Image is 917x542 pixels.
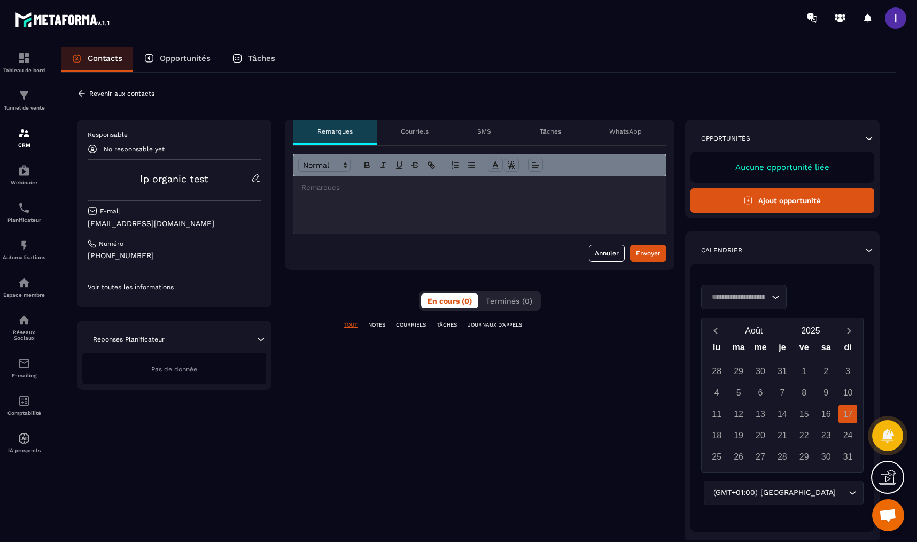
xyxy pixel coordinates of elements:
p: Tâches [540,127,561,136]
p: Contacts [88,53,122,63]
div: 20 [751,426,770,445]
p: IA prospects [3,447,45,453]
p: Webinaire [3,180,45,185]
img: formation [18,127,30,140]
div: 28 [773,447,791,466]
button: Previous month [706,323,726,338]
div: ve [793,340,815,359]
p: CRM [3,142,45,148]
a: automationsautomationsWebinaire [3,156,45,193]
a: formationformationTableau de bord [3,44,45,81]
p: Tableau de bord [3,67,45,73]
p: Réseaux Sociaux [3,329,45,341]
div: 24 [838,426,857,445]
p: Espace membre [3,292,45,298]
p: TOUT [344,321,358,329]
div: 29 [795,447,813,466]
img: scheduler [18,202,30,214]
p: JOURNAUX D'APPELS [468,321,522,329]
div: Search for option [701,285,787,309]
button: Ajout opportunité [690,188,874,213]
div: 14 [773,405,791,423]
span: Terminés (0) [486,297,532,305]
div: 16 [817,405,835,423]
div: 30 [817,447,835,466]
span: En cours (0) [428,297,472,305]
img: accountant [18,394,30,407]
span: (GMT+01:00) [GEOGRAPHIC_DATA] [711,487,838,499]
div: je [771,340,793,359]
p: Courriels [401,127,429,136]
button: Annuler [589,245,625,262]
p: TÂCHES [437,321,457,329]
img: automations [18,239,30,252]
a: Tâches [221,47,286,72]
img: automations [18,164,30,177]
div: 21 [773,426,791,445]
div: 4 [708,383,726,402]
p: Aucune opportunité liée [701,162,864,172]
a: schedulerschedulerPlanificateur [3,193,45,231]
p: Voir toutes les informations [88,283,261,291]
div: 17 [838,405,857,423]
img: email [18,357,30,370]
div: 19 [729,426,748,445]
p: Opportunités [701,134,750,143]
p: Responsable [88,130,261,139]
span: Pas de donnée [151,366,197,373]
div: 6 [751,383,770,402]
div: 23 [817,426,835,445]
div: 31 [838,447,857,466]
a: automationsautomationsAutomatisations [3,231,45,268]
div: ma [728,340,750,359]
p: NOTES [368,321,385,329]
p: Tunnel de vente [3,105,45,111]
p: SMS [477,127,491,136]
div: 30 [751,362,770,381]
a: Opportunités [133,47,221,72]
p: WhatsApp [609,127,642,136]
img: social-network [18,314,30,327]
p: Calendrier [701,246,742,254]
img: formation [18,52,30,65]
img: logo [15,10,111,29]
p: Opportunités [160,53,211,63]
div: 8 [795,383,813,402]
a: emailemailE-mailing [3,349,45,386]
a: lp organic test [140,173,208,184]
p: Remarques [317,127,353,136]
a: formationformationCRM [3,119,45,156]
a: formationformationTunnel de vente [3,81,45,119]
div: 29 [729,362,748,381]
p: E-mail [100,207,120,215]
div: 27 [751,447,770,466]
a: automationsautomationsEspace membre [3,268,45,306]
div: Calendar days [706,362,859,466]
div: Calendar wrapper [706,340,859,466]
button: Open years overlay [782,321,839,340]
div: 2 [817,362,835,381]
div: me [750,340,772,359]
div: lu [706,340,728,359]
div: Search for option [704,481,864,505]
p: [PHONE_NUMBER] [88,251,261,261]
a: Ouvrir le chat [872,499,904,531]
p: E-mailing [3,373,45,378]
p: Revenir aux contacts [89,90,154,97]
div: 13 [751,405,770,423]
div: 31 [773,362,791,381]
p: [EMAIL_ADDRESS][DOMAIN_NAME] [88,219,261,229]
button: Terminés (0) [479,293,539,308]
div: 3 [838,362,857,381]
div: 9 [817,383,835,402]
div: 12 [729,405,748,423]
p: Comptabilité [3,410,45,416]
p: No responsable yet [104,145,165,153]
div: 1 [795,362,813,381]
div: 10 [838,383,857,402]
div: 22 [795,426,813,445]
p: Automatisations [3,254,45,260]
p: Réponses Planificateur [93,335,165,344]
button: En cours (0) [421,293,478,308]
div: 7 [773,383,791,402]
